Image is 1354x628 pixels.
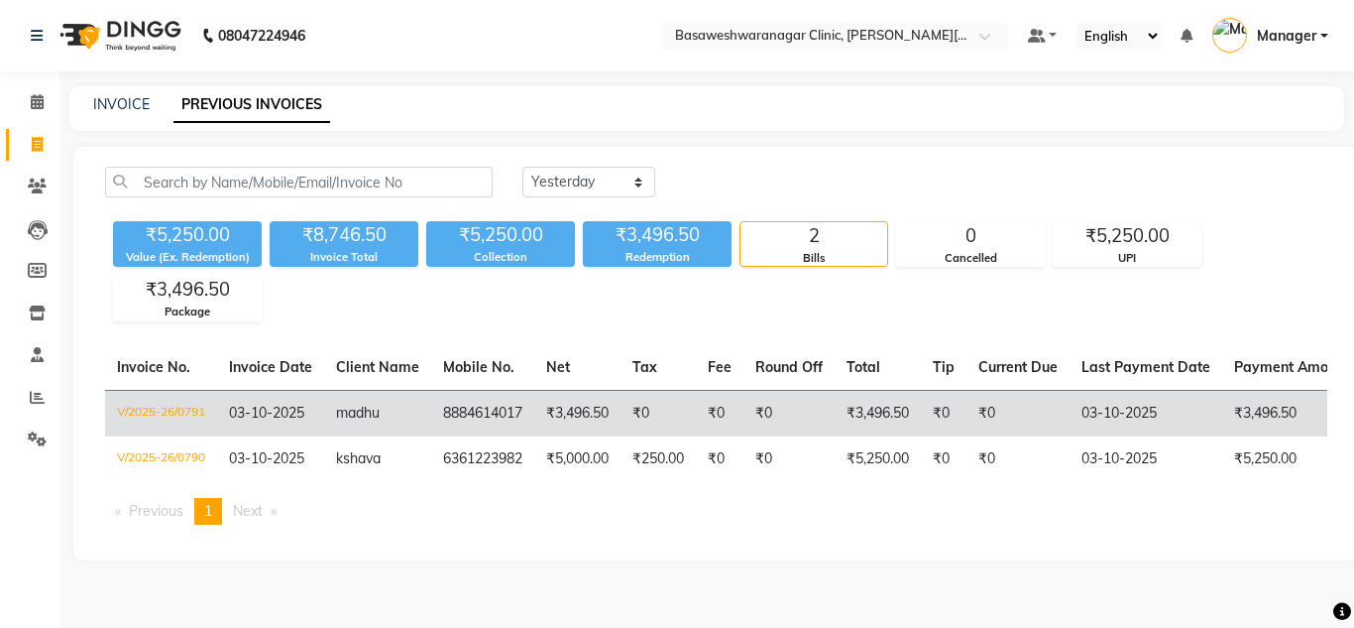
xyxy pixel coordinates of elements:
span: 03-10-2025 [229,449,304,467]
td: ₹0 [743,390,835,437]
div: 0 [897,222,1044,250]
td: ₹0 [921,390,966,437]
img: logo [51,8,186,63]
img: Manager [1212,18,1247,53]
td: 6361223982 [431,437,534,482]
div: 2 [740,222,887,250]
div: Collection [426,249,575,266]
span: Net [546,358,570,376]
span: Fee [708,358,732,376]
span: Total [846,358,880,376]
td: ₹3,496.50 [534,390,621,437]
span: Tip [933,358,955,376]
span: Previous [129,502,183,520]
div: ₹3,496.50 [583,221,732,249]
td: 03-10-2025 [1070,390,1222,437]
div: Bills [740,250,887,267]
input: Search by Name/Mobile/Email/Invoice No [105,167,493,197]
span: 1 [204,502,212,520]
div: Invoice Total [270,249,418,266]
div: ₹5,250.00 [426,221,575,249]
a: PREVIOUS INVOICES [173,87,330,123]
span: Client Name [336,358,419,376]
div: ₹3,496.50 [114,276,261,304]
td: ₹5,250.00 [835,437,921,482]
b: 08047224946 [218,8,305,63]
span: kshava [336,449,381,467]
div: Package [114,304,261,320]
div: Redemption [583,249,732,266]
td: ₹250.00 [621,437,696,482]
td: ₹0 [921,437,966,482]
span: Last Payment Date [1081,358,1210,376]
span: 03-10-2025 [229,404,304,422]
div: ₹8,746.50 [270,221,418,249]
td: ₹0 [966,437,1070,482]
td: V/2025-26/0790 [105,437,217,482]
td: 03-10-2025 [1070,437,1222,482]
td: ₹5,000.00 [534,437,621,482]
td: V/2025-26/0791 [105,390,217,437]
td: ₹0 [696,390,743,437]
div: Cancelled [897,250,1044,267]
span: Mobile No. [443,358,514,376]
td: ₹0 [696,437,743,482]
nav: Pagination [105,498,1327,525]
span: Current Due [978,358,1058,376]
td: ₹0 [621,390,696,437]
div: Value (Ex. Redemption) [113,249,262,266]
span: Tax [632,358,657,376]
div: ₹5,250.00 [1054,222,1200,250]
span: Round Off [755,358,823,376]
span: Next [233,502,263,520]
a: INVOICE [93,95,150,113]
span: Invoice Date [229,358,312,376]
td: ₹3,496.50 [835,390,921,437]
div: ₹5,250.00 [113,221,262,249]
span: Manager [1257,26,1316,47]
td: ₹0 [743,437,835,482]
span: madhu [336,404,380,422]
div: UPI [1054,250,1200,267]
span: Invoice No. [117,358,190,376]
td: ₹0 [966,390,1070,437]
td: 8884614017 [431,390,534,437]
